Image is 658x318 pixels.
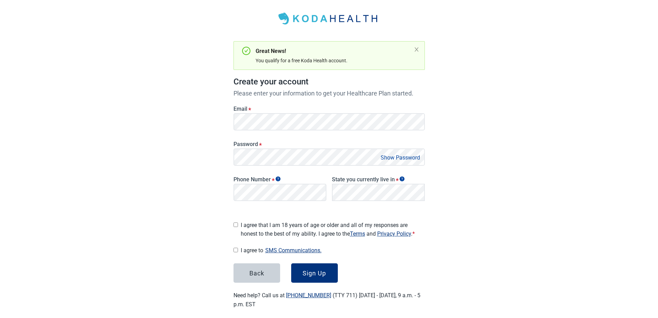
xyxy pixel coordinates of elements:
[233,89,425,98] p: Please enter your information to get your Healthcare Plan started.
[233,106,425,112] label: Email
[241,246,425,255] span: I agree to
[263,246,324,255] button: Show SMS communications details
[400,176,404,181] span: Show tooltip
[274,10,384,27] img: Koda Health
[241,221,425,238] span: I agree that I am 18 years of age or older and all of my responses are honest to the best of my a...
[286,292,331,299] a: [PHONE_NUMBER]
[233,292,420,307] label: Need help? Call us at (TTY 711) [DATE] - [DATE], 9 a.m. - 5 p.m. EST
[256,48,286,54] strong: Great News!
[233,263,280,283] button: Back
[303,270,326,276] div: Sign Up
[377,230,411,237] a: Read our Privacy Policy
[291,263,338,283] button: Sign Up
[233,141,425,147] label: Password
[233,176,326,183] label: Phone Number
[414,47,419,52] button: close
[233,75,425,89] h1: Create your account
[242,47,250,55] span: check-circle
[249,270,264,276] div: Back
[332,176,425,183] label: State you currently live in
[256,57,411,64] div: You qualify for a free Koda Health account.
[379,153,422,162] button: Show Password
[350,230,365,237] a: Read our Terms of Service
[276,176,280,181] span: Show tooltip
